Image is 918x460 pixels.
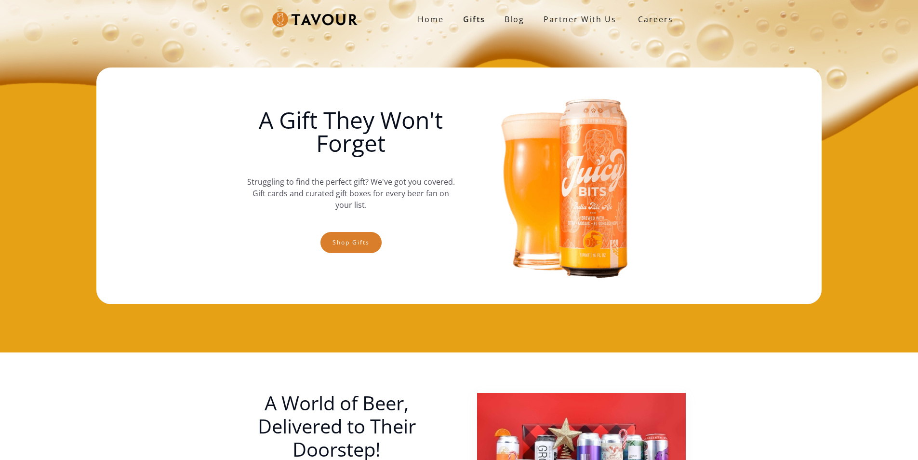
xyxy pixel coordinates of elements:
p: Struggling to find the perfect gift? We've got you covered. Gift cards and curated gift boxes for... [247,166,455,220]
strong: Home [418,14,444,25]
a: Home [408,10,453,29]
strong: Careers [638,10,673,29]
a: Shop gifts [320,232,382,253]
a: Gifts [453,10,495,29]
a: Careers [626,6,680,33]
a: partner with us [534,10,626,29]
h1: A Gift They Won't Forget [247,108,455,155]
a: Blog [495,10,534,29]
